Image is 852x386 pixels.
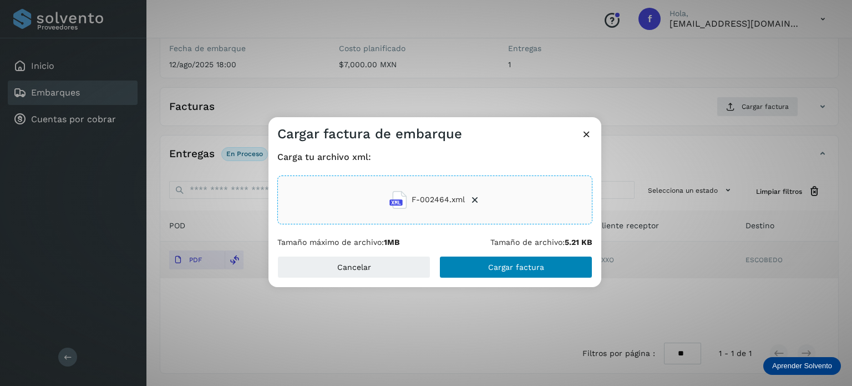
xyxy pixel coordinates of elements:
h3: Cargar factura de embarque [277,126,462,142]
b: 1MB [384,238,400,247]
div: Aprender Solvento [763,357,841,375]
span: Cancelar [337,263,371,271]
span: Cargar factura [488,263,544,271]
b: 5.21 KB [565,238,592,247]
button: Cargar factura [439,256,592,278]
p: Tamaño máximo de archivo: [277,238,400,247]
p: Aprender Solvento [772,362,832,370]
button: Cancelar [277,256,430,278]
span: F-002464.xml [412,194,465,205]
p: Tamaño de archivo: [490,238,592,247]
h4: Carga tu archivo xml: [277,152,592,162]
